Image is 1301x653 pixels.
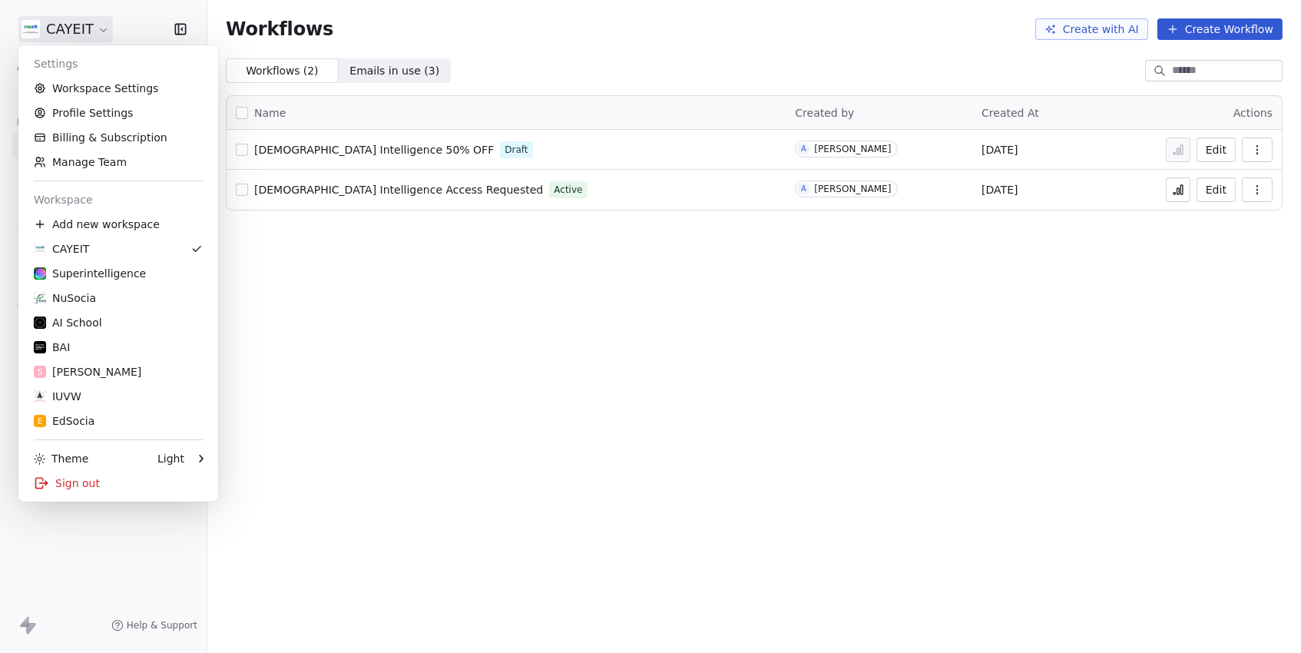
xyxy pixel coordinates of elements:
img: sinews%20copy.png [34,267,46,280]
div: IUVW [34,389,81,404]
div: Add new workspace [25,212,212,237]
img: CAYEIT%20Square%20Logo.png [34,243,46,255]
div: Sign out [25,471,212,496]
a: Profile Settings [25,101,212,125]
div: Light [157,451,184,466]
a: Manage Team [25,150,212,174]
img: bar1.webp [34,341,46,353]
span: E [38,416,42,427]
img: LOGO_1_WB.png [34,292,46,304]
div: EdSocia [34,413,94,429]
div: AI School [34,315,102,330]
div: Workspace [25,187,212,212]
span: S [38,366,42,378]
div: Settings [25,51,212,76]
div: Superintelligence [34,266,146,281]
div: BAI [34,340,70,355]
div: NuSocia [34,290,96,306]
div: CAYEIT [34,241,89,257]
img: 3.png [34,317,46,329]
div: [PERSON_NAME] [34,364,141,380]
img: VedicU.png [34,390,46,403]
a: Workspace Settings [25,76,212,101]
a: Billing & Subscription [25,125,212,150]
div: Theme [34,451,88,466]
